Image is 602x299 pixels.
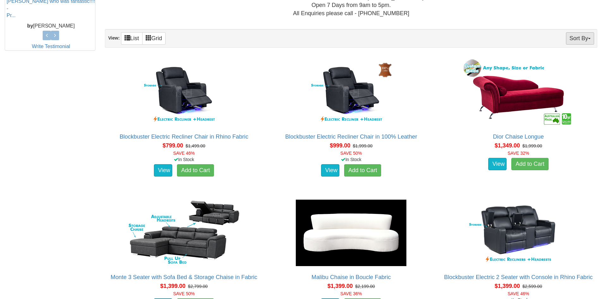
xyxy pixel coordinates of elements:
a: Malibu Chaise in Boucle Fabric [312,274,391,280]
font: SAVE 46% [508,291,529,296]
a: Add to Cart [344,164,381,177]
div: In Stock [104,156,264,163]
a: List [121,32,143,45]
img: Blockbuster Electric Recliner Chair in Rhino Fabric [127,58,241,127]
font: SAVE 50% [340,151,362,156]
a: Add to Cart [177,164,214,177]
span: $1,399.00 [160,283,185,289]
a: View [154,164,172,177]
del: $2,199.00 [355,284,375,289]
div: In Stock [271,156,431,163]
font: SAVE 50% [173,291,195,296]
span: $999.00 [330,142,350,149]
a: Add to Cart [511,158,548,171]
del: $2,599.00 [522,284,542,289]
font: SAVE 32% [508,151,529,156]
img: Malibu Chaise in Boucle Fabric [294,198,408,268]
a: Grid [142,32,166,45]
strong: View: [108,35,119,40]
p: [PERSON_NAME] [7,22,95,30]
a: Blockbuster Electric Recliner Chair in Rhino Fabric [119,134,248,140]
del: $2,799.00 [188,284,208,289]
span: $1,349.00 [495,142,520,149]
button: Sort By [566,32,594,45]
span: $1,399.00 [327,283,353,289]
del: $1,499.00 [185,143,205,148]
a: Blockbuster Electric Recliner Chair in 100% Leather [285,134,417,140]
a: View [321,164,339,177]
a: Blockbuster Electric 2 Seater with Console in Rhino Fabric [444,274,593,280]
img: Blockbuster Electric Recliner Chair in 100% Leather [294,58,408,127]
del: $1,999.00 [522,143,542,148]
img: Monte 3 Seater with Sofa Bed & Storage Chaise in Fabric [127,198,241,268]
b: by [27,23,33,28]
a: Monte 3 Seater with Sofa Bed & Storage Chaise in Fabric [111,274,257,280]
a: Write Testimonial [32,44,70,49]
img: Dior Chaise Longue [461,58,575,127]
font: SAVE 36% [340,291,362,296]
img: Blockbuster Electric 2 Seater with Console in Rhino Fabric [461,198,575,268]
span: $799.00 [162,142,183,149]
a: Dior Chaise Longue [493,134,544,140]
font: SAVE 46% [173,151,195,156]
del: $1,999.00 [353,143,373,148]
a: View [488,158,507,171]
span: $1,399.00 [495,283,520,289]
